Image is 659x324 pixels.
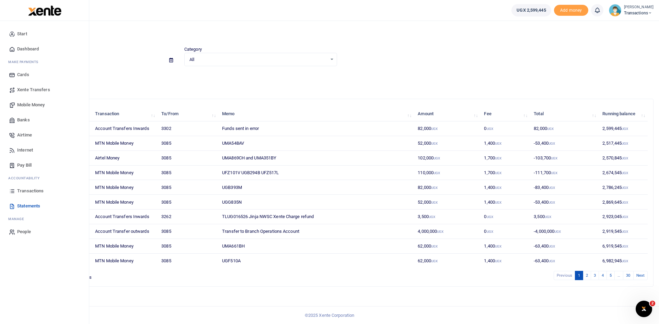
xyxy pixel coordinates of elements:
[431,186,438,190] small: UGX
[599,209,648,224] td: 2,923,045
[609,4,654,16] a: profile-user [PERSON_NAME] Transactions
[17,46,39,52] span: Dashboard
[218,166,414,180] td: UFZ101V UGB294B UFZ517L
[495,259,501,263] small: UGX
[495,244,501,248] small: UGX
[530,239,599,254] td: -63,400
[431,244,438,248] small: UGX
[530,136,599,151] td: -53,400
[12,59,38,64] span: ake Payments
[5,224,83,239] a: People
[414,239,480,254] td: 62,000
[433,171,440,175] small: UGX
[431,142,438,145] small: UGX
[218,136,414,151] td: UMA548AV
[5,143,83,158] a: Internet
[91,195,158,209] td: MTN Mobile Money
[480,107,530,121] th: Fee: activate to sort column ascending
[414,254,480,268] td: 62,000
[583,271,591,280] a: 2
[158,151,218,166] td: 3085
[599,239,648,254] td: 6,919,545
[414,195,480,209] td: 52,000
[650,301,655,306] span: 2
[622,215,628,219] small: UGX
[28,5,61,16] img: logo-large
[480,239,530,254] td: 1,400
[414,121,480,136] td: 82,000
[218,107,414,121] th: Memo: activate to sort column ascending
[599,166,648,180] td: 2,674,545
[599,271,607,280] a: 4
[495,156,501,160] small: UGX
[218,180,414,195] td: UGB393M
[548,186,555,190] small: UGX
[599,136,648,151] td: 2,517,445
[480,151,530,166] td: 1,700
[487,230,493,233] small: UGX
[547,127,554,131] small: UGX
[480,180,530,195] td: 1,400
[91,239,158,254] td: MTN Mobile Money
[91,107,158,121] th: Transaction: activate to sort column ascending
[548,201,555,204] small: UGX
[5,57,83,67] li: M
[5,67,83,82] a: Cards
[17,203,40,209] span: Statements
[530,107,599,121] th: Total: activate to sort column ascending
[414,151,480,166] td: 102,000
[17,71,29,78] span: Cards
[480,209,530,224] td: 0
[17,188,44,194] span: Transactions
[158,224,218,239] td: 3085
[158,136,218,151] td: 3085
[622,244,628,248] small: UGX
[184,46,202,53] label: Category
[624,10,654,16] span: Transactions
[480,224,530,239] td: 0
[480,195,530,209] td: 1,400
[599,254,648,268] td: 6,982,945
[5,26,83,41] a: Start
[624,4,654,10] small: [PERSON_NAME]
[433,156,440,160] small: UGX
[487,127,493,131] small: UGX
[91,224,158,239] td: Account Transfer outwards
[530,180,599,195] td: -83,400
[5,199,83,214] a: Statements
[633,271,648,280] a: Next
[91,209,158,224] td: Account Transfers Inwards
[5,183,83,199] a: Transactions
[551,171,557,175] small: UGX
[17,86,50,93] span: Xente Transfers
[431,201,438,204] small: UGX
[12,216,24,221] span: anage
[414,136,480,151] td: 52,000
[431,259,438,263] small: UGX
[414,180,480,195] td: 82,000
[599,195,648,209] td: 2,869,645
[91,151,158,166] td: Airtel Money
[495,186,501,190] small: UGX
[495,171,501,175] small: UGX
[636,301,652,317] iframe: Intercom live chat
[158,166,218,180] td: 3085
[429,215,435,219] small: UGX
[431,127,438,131] small: UGX
[158,121,218,136] td: 3302
[622,201,628,204] small: UGX
[91,166,158,180] td: MTN Mobile Money
[530,195,599,209] td: -53,400
[158,209,218,224] td: 3262
[414,209,480,224] td: 3,500
[218,209,414,224] td: TLUG016526 Jinja NWSC Xente Charge refund
[517,7,546,14] span: UGX 2,599,445
[599,180,648,195] td: 2,786,245
[622,186,628,190] small: UGX
[17,147,33,154] span: Internet
[480,136,530,151] td: 1,400
[591,271,599,280] a: 3
[530,121,599,136] td: 82,000
[17,101,45,108] span: Mobile Money
[606,271,615,280] a: 5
